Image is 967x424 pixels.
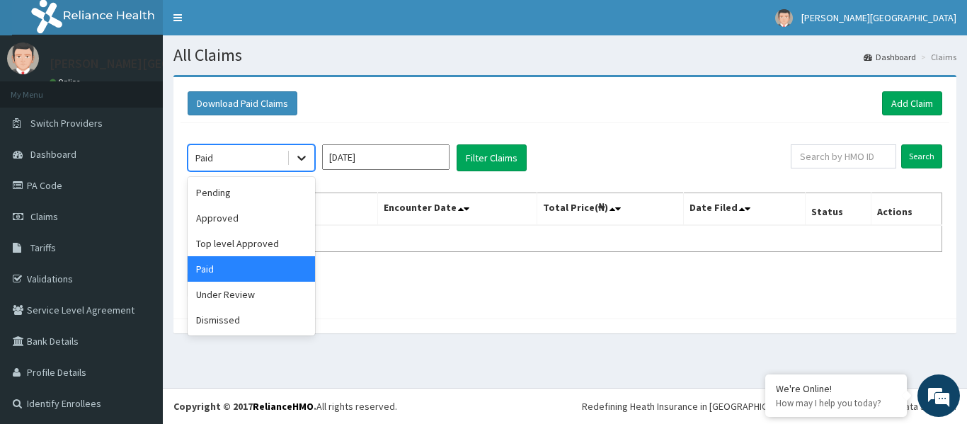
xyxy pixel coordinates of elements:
span: [PERSON_NAME][GEOGRAPHIC_DATA] [801,11,956,24]
button: Filter Claims [457,144,527,171]
span: Switch Providers [30,117,103,130]
h1: All Claims [173,46,956,64]
th: Encounter Date [378,193,537,226]
a: RelianceHMO [253,400,314,413]
img: User Image [7,42,39,74]
div: Redefining Heath Insurance in [GEOGRAPHIC_DATA] using Telemedicine and Data Science! [582,399,956,413]
a: Dashboard [864,51,916,63]
button: Download Paid Claims [188,91,297,115]
a: Online [50,77,84,87]
p: [PERSON_NAME][GEOGRAPHIC_DATA] [50,57,259,70]
footer: All rights reserved. [163,388,967,424]
div: Approved [188,205,315,231]
div: Minimize live chat window [232,7,266,41]
div: Under Review [188,282,315,307]
span: Claims [30,210,58,223]
th: Actions [871,193,942,226]
img: d_794563401_company_1708531726252_794563401 [26,71,57,106]
img: User Image [775,9,793,27]
span: We're online! [82,124,195,267]
input: Search by HMO ID [791,144,896,168]
div: Paid [188,256,315,282]
div: Pending [188,180,315,205]
th: Status [806,193,871,226]
textarea: Type your message and hit 'Enter' [7,277,270,327]
p: How may I help you today? [776,397,896,409]
div: Chat with us now [74,79,238,98]
div: We're Online! [776,382,896,395]
input: Search [901,144,942,168]
div: Dismissed [188,307,315,333]
a: Add Claim [882,91,942,115]
div: Top level Approved [188,231,315,256]
input: Select Month and Year [322,144,450,170]
strong: Copyright © 2017 . [173,400,316,413]
span: Tariffs [30,241,56,254]
span: Dashboard [30,148,76,161]
th: Date Filed [684,193,806,226]
div: Paid [195,151,213,165]
th: Total Price(₦) [537,193,684,226]
li: Claims [917,51,956,63]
